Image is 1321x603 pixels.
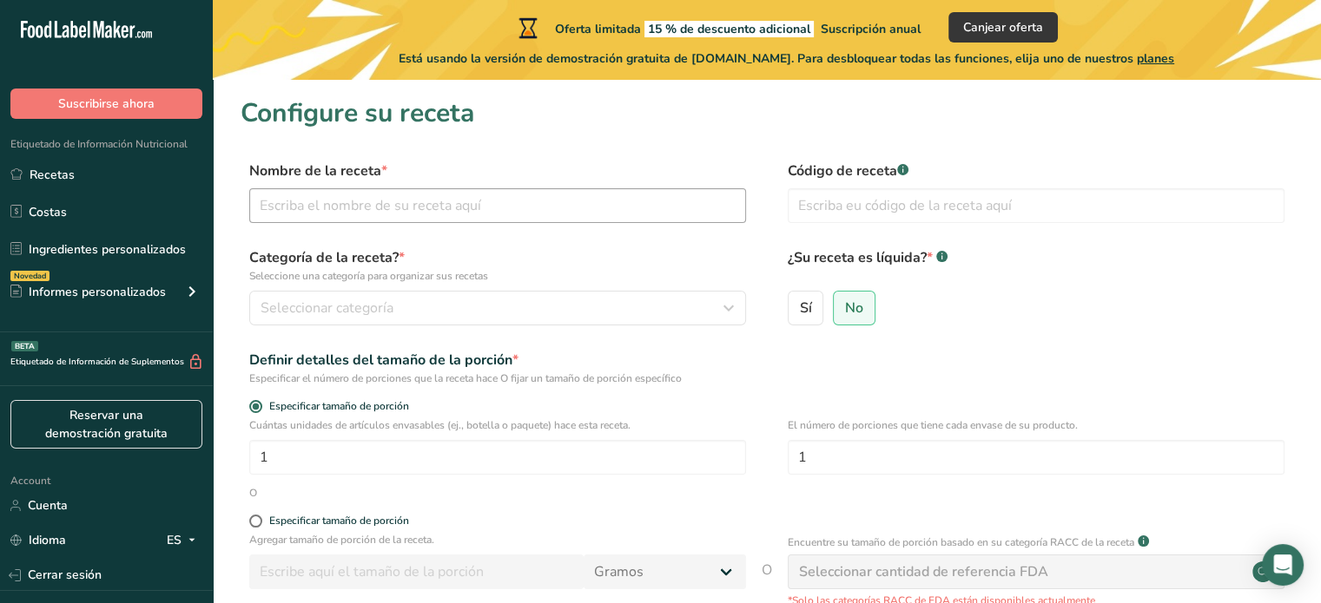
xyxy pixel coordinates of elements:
[241,94,1293,133] h1: Configure su receta
[948,12,1058,43] button: Canjear oferta
[799,561,1048,582] div: Seleccionar cantidad de referencia FDA
[788,534,1134,550] p: Encuentre su tamaño de porción basado en su categoría RACC de la receta
[788,161,1285,181] label: Código de receta
[10,400,202,449] a: Reservar una demostración gratuita
[167,530,202,551] div: ES
[821,21,921,37] span: Suscripción anual
[249,370,746,386] div: Especificar el número de porciones que la receta hace O fijar un tamaño de porción específico
[788,247,1285,284] label: ¿Su receta es líquida?
[10,283,166,301] div: Informes personalizados
[10,271,50,281] div: Novedad
[11,341,38,351] div: BETA
[963,18,1043,36] span: Canjear oferta
[788,417,1285,433] p: El número de porciones que tiene cada envase de su producto.
[788,188,1285,223] input: Escriba eu código de la receta aquí
[262,400,409,413] span: Especificar tamaño de porción
[249,291,746,325] button: Seleccionar categoría
[1262,544,1304,586] div: Open Intercom Messenger
[249,161,746,181] label: Nombre de la receta
[800,299,812,317] span: Sí
[644,21,814,37] span: 15 % de descuento adicional
[249,188,746,223] input: Escriba el nombre de su receta aquí
[261,298,393,318] span: Seleccionar categoría
[515,17,921,38] div: Oferta limitada
[249,485,257,501] div: O
[249,554,584,589] input: Escribe aquí el tamaño de la porción
[249,247,746,284] label: Categoría de la receta?
[249,268,746,284] p: Seleccione una categoría para organizar sus recetas
[249,350,746,370] div: Definir detalles del tamaño de la porción
[249,532,746,547] p: Agregar tamaño de porción de la receta.
[10,525,66,555] a: Idioma
[1137,50,1174,67] span: planes
[249,417,746,433] p: Cuántas unidades de artículos envasables (ej., botella o paquete) hace esta receta.
[399,49,1174,68] span: Está usando la versión de demostración gratuita de [DOMAIN_NAME]. Para desbloquear todas las func...
[58,95,155,113] span: Suscribirse ahora
[269,515,409,528] div: Especificar tamaño de porción
[845,299,863,317] span: No
[10,88,202,119] button: Suscribirse ahora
